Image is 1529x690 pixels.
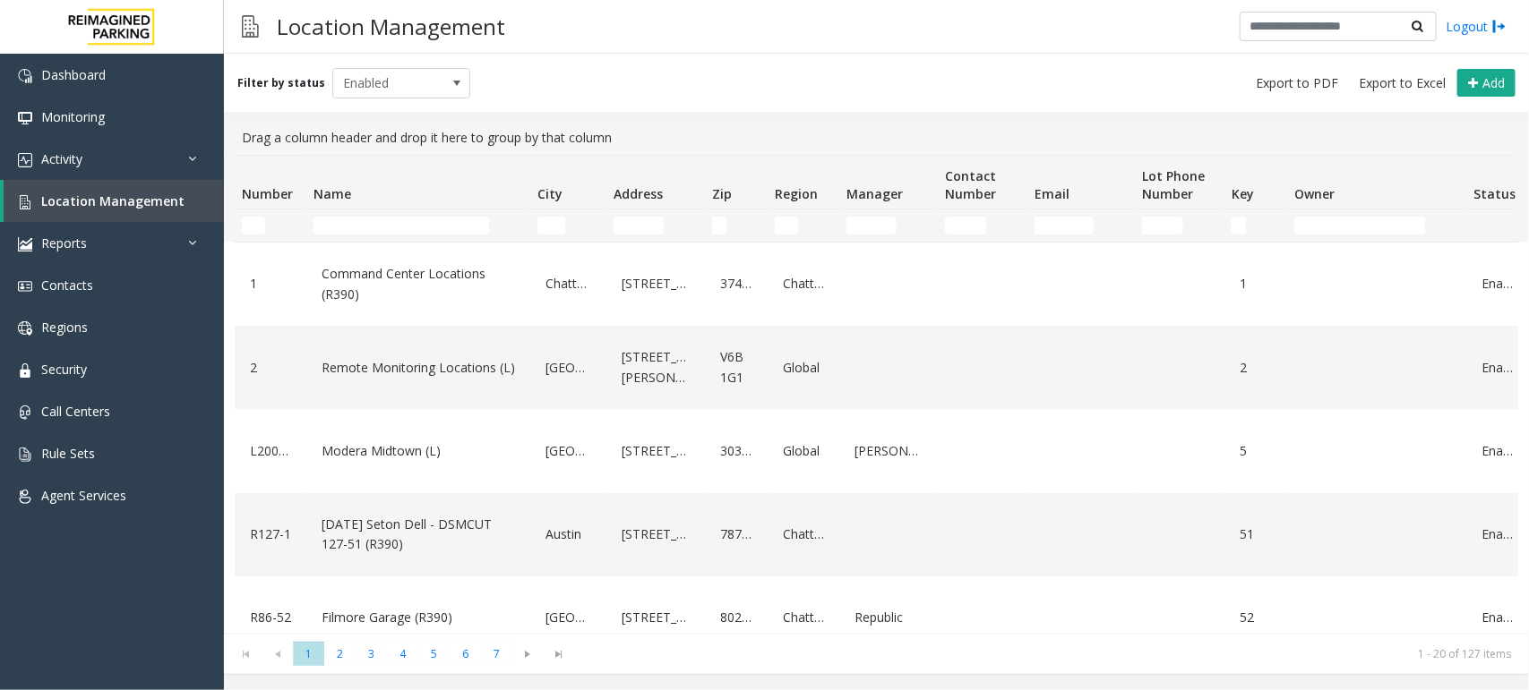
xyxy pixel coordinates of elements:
input: Number Filter [242,217,265,234]
input: Key Filter [1232,217,1246,234]
a: 80206 [716,603,757,632]
span: City [537,185,563,202]
th: Status [1466,156,1529,209]
a: Logout [1446,17,1507,36]
td: Owner Filter [1287,209,1466,242]
span: Rule Sets [41,445,95,462]
span: Address [614,185,663,202]
span: Zip [712,185,732,202]
img: 'icon' [18,153,32,167]
span: Agent Services [41,487,126,504]
span: Page 7 [481,642,512,666]
span: Lot Phone Number [1142,167,1205,202]
td: City Filter [530,209,606,242]
a: Chattanooga [778,269,829,298]
img: 'icon' [18,69,32,83]
span: Activity [41,150,82,167]
a: 1 [1235,269,1276,298]
a: Chattanooga [541,269,596,298]
span: Export to PDF [1256,74,1338,92]
a: Republic [850,603,927,632]
div: Data table [224,155,1529,634]
a: [PERSON_NAME] [850,437,927,465]
span: Call Centers [41,403,110,420]
span: Page 2 [324,642,356,666]
img: 'icon' [18,111,32,125]
a: [STREET_ADDRESS][PERSON_NAME] [617,343,694,392]
td: Region Filter [768,209,839,242]
input: Manager Filter [846,217,897,234]
td: Key Filter [1224,209,1287,242]
input: Email Filter [1035,217,1094,234]
kendo-pager-info: 1 - 20 of 127 items [586,646,1511,661]
span: Region [775,185,818,202]
a: R86-52 [245,603,296,632]
a: 78701 [716,520,757,549]
a: [GEOGRAPHIC_DATA] [541,437,596,465]
a: Global [778,354,829,382]
a: 5 [1235,437,1276,465]
input: Owner Filter [1294,217,1425,234]
span: Regions [41,319,88,336]
img: 'icon' [18,195,32,209]
button: Export to Excel [1352,71,1453,96]
a: Enabled [1477,603,1518,632]
td: Name Filter [306,209,530,242]
td: Lot Phone Number Filter [1135,209,1224,242]
span: Go to the next page [512,642,544,667]
a: 2 [245,354,296,382]
a: 52 [1235,603,1276,632]
a: [STREET_ADDRESS] [617,520,694,549]
a: 2 [1235,354,1276,382]
a: 37402 [716,269,757,298]
span: Export to Excel [1359,74,1446,92]
input: Address Filter [614,217,664,234]
td: Contact Number Filter [938,209,1027,242]
span: Go to the next page [516,647,540,661]
span: Reports [41,234,87,251]
td: Manager Filter [839,209,938,242]
a: Enabled [1477,520,1518,549]
span: Contact Number [945,167,996,202]
img: 'icon' [18,279,32,294]
img: 'icon' [18,490,32,504]
a: [STREET_ADDRESS] [617,603,694,632]
button: Export to PDF [1249,71,1345,96]
span: Page 3 [356,642,387,666]
a: [GEOGRAPHIC_DATA] [541,354,596,382]
a: Austin [541,520,596,549]
input: City Filter [537,217,565,234]
a: Command Center Locations (R390) [317,260,520,309]
div: Drag a column header and drop it here to group by that column [235,121,1518,155]
span: Email [1035,185,1069,202]
img: pageIcon [242,4,259,48]
input: Lot Phone Number Filter [1142,217,1183,234]
span: Name [314,185,351,202]
td: Number Filter [235,209,306,242]
span: Page 5 [418,642,450,666]
button: Add [1457,69,1516,98]
img: 'icon' [18,447,32,462]
span: Monitoring [41,108,105,125]
a: V6B 1G1 [716,343,757,392]
a: [STREET_ADDRESS] [617,437,694,465]
a: [GEOGRAPHIC_DATA] [541,603,596,632]
span: Number [242,185,293,202]
h3: Location Management [268,4,514,48]
img: 'icon' [18,363,32,378]
input: Name Filter [314,217,489,234]
a: L20000500 [245,437,296,465]
span: Manager [846,185,903,202]
a: Location Management [4,180,224,222]
span: Go to the last page [544,642,575,667]
td: Status Filter [1466,209,1529,242]
a: [STREET_ADDRESS] [617,269,694,298]
td: Zip Filter [705,209,768,242]
span: Owner [1294,185,1335,202]
span: Add [1482,74,1505,91]
a: 1 [245,269,296,298]
td: Address Filter [606,209,705,242]
input: Zip Filter [712,217,726,234]
a: Modera Midtown (L) [317,437,520,465]
a: [DATE] Seton Dell - DSMCUT 127-51 (R390) [317,510,520,559]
